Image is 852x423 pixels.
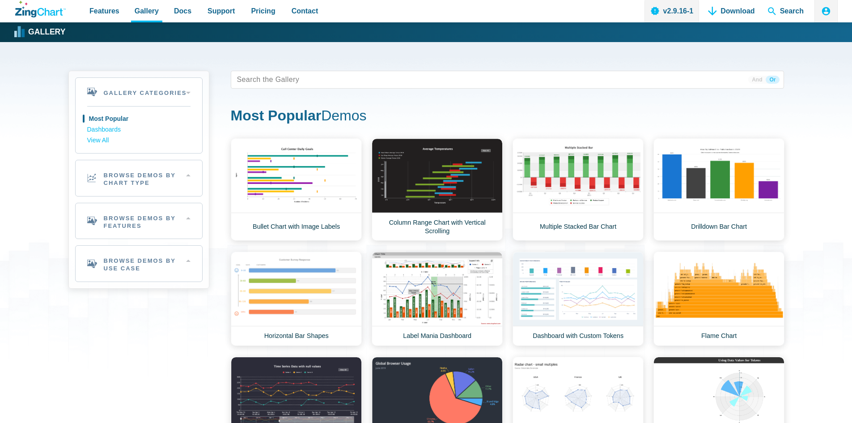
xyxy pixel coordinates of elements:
[513,252,644,346] a: Dashboard with Custom Tokens
[76,246,202,282] h2: Browse Demos By Use Case
[231,107,322,124] strong: Most Popular
[89,5,119,17] span: Features
[208,5,235,17] span: Support
[231,252,362,346] a: Horizontal Bar Shapes
[372,252,503,346] a: Label Mania Dashboard
[231,138,362,241] a: Bullet Chart with Image Labels
[28,28,65,36] strong: Gallery
[513,138,644,241] a: Multiple Stacked Bar Chart
[87,135,191,146] a: View All
[76,160,202,196] h2: Browse Demos By Chart Type
[76,203,202,239] h2: Browse Demos By Features
[15,1,66,17] a: ZingChart Logo. Click to return to the homepage
[174,5,191,17] span: Docs
[766,76,779,84] span: Or
[87,124,191,135] a: Dashboards
[231,107,784,127] h1: Demos
[251,5,275,17] span: Pricing
[135,5,159,17] span: Gallery
[76,78,202,106] h2: Gallery Categories
[653,252,784,346] a: Flame Chart
[748,76,766,84] span: And
[15,26,65,39] a: Gallery
[292,5,318,17] span: Contact
[87,114,191,124] a: Most Popular
[372,138,503,241] a: Column Range Chart with Vertical Scrolling
[653,138,784,241] a: Drilldown Bar Chart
